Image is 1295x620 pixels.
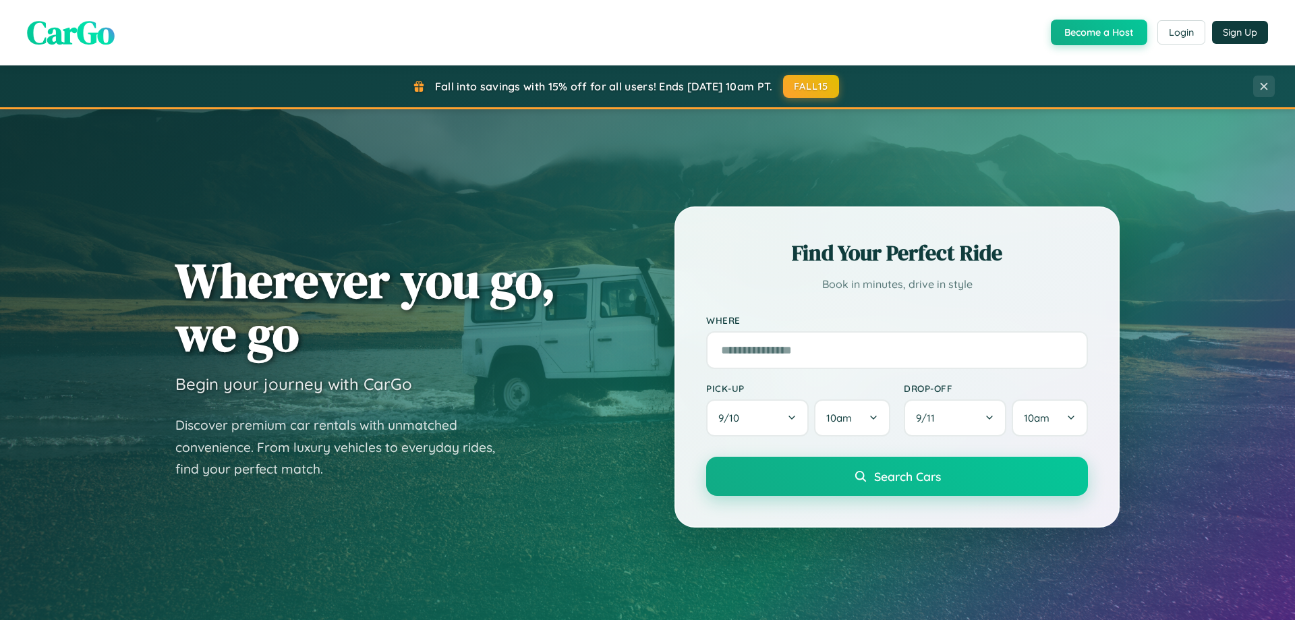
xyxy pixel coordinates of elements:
[826,412,852,424] span: 10am
[916,412,942,424] span: 9 / 11
[904,399,1006,436] button: 9/11
[1051,20,1147,45] button: Become a Host
[175,414,513,480] p: Discover premium car rentals with unmatched convenience. From luxury vehicles to everyday rides, ...
[718,412,746,424] span: 9 / 10
[27,10,115,55] span: CarGo
[175,374,412,394] h3: Begin your journey with CarGo
[435,80,773,93] span: Fall into savings with 15% off for all users! Ends [DATE] 10am PT.
[783,75,840,98] button: FALL15
[706,457,1088,496] button: Search Cars
[706,314,1088,326] label: Where
[1012,399,1088,436] button: 10am
[706,399,809,436] button: 9/10
[706,238,1088,268] h2: Find Your Perfect Ride
[904,383,1088,394] label: Drop-off
[814,399,890,436] button: 10am
[1024,412,1049,424] span: 10am
[1212,21,1268,44] button: Sign Up
[706,275,1088,294] p: Book in minutes, drive in style
[874,469,941,484] span: Search Cars
[706,383,890,394] label: Pick-up
[1157,20,1205,45] button: Login
[175,254,556,360] h1: Wherever you go, we go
